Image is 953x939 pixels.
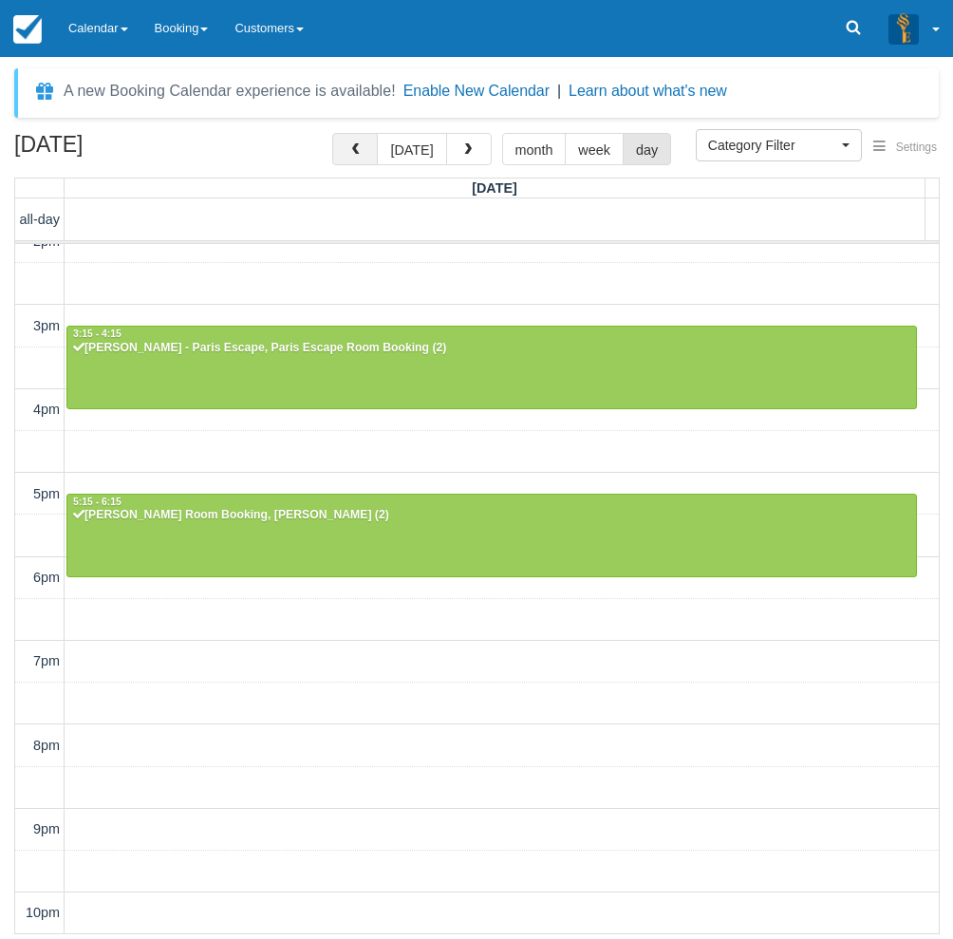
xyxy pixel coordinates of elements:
button: Enable New Calendar [403,82,550,101]
span: 3:15 - 4:15 [73,329,121,339]
span: 8pm [33,738,60,753]
h2: [DATE] [14,133,254,168]
button: Settings [862,134,948,161]
img: A3 [888,13,919,44]
span: 6pm [33,570,60,585]
span: 4pm [33,402,60,417]
div: A new Booking Calendar experience is available! [64,80,396,103]
img: checkfront-main-nav-mini-logo.png [13,15,42,44]
span: 10pm [26,905,60,920]
div: [PERSON_NAME] - Paris Escape, Paris Escape Room Booking (2) [72,341,911,356]
button: month [502,133,567,165]
span: Category Filter [708,136,837,155]
span: | [557,83,561,99]
button: week [565,133,624,165]
button: [DATE] [377,133,446,165]
span: all-day [20,212,60,227]
a: 5:15 - 6:15[PERSON_NAME] Room Booking, [PERSON_NAME] (2) [66,494,917,577]
button: Category Filter [696,129,862,161]
span: 9pm [33,821,60,836]
span: 7pm [33,653,60,668]
a: 3:15 - 4:15[PERSON_NAME] - Paris Escape, Paris Escape Room Booking (2) [66,326,917,409]
span: Settings [896,141,937,154]
span: [DATE] [472,180,517,196]
span: 5pm [33,486,60,501]
span: 5:15 - 6:15 [73,497,121,507]
div: [PERSON_NAME] Room Booking, [PERSON_NAME] (2) [72,508,911,523]
span: 3pm [33,318,60,333]
a: Learn about what's new [569,83,727,99]
button: day [623,133,671,165]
